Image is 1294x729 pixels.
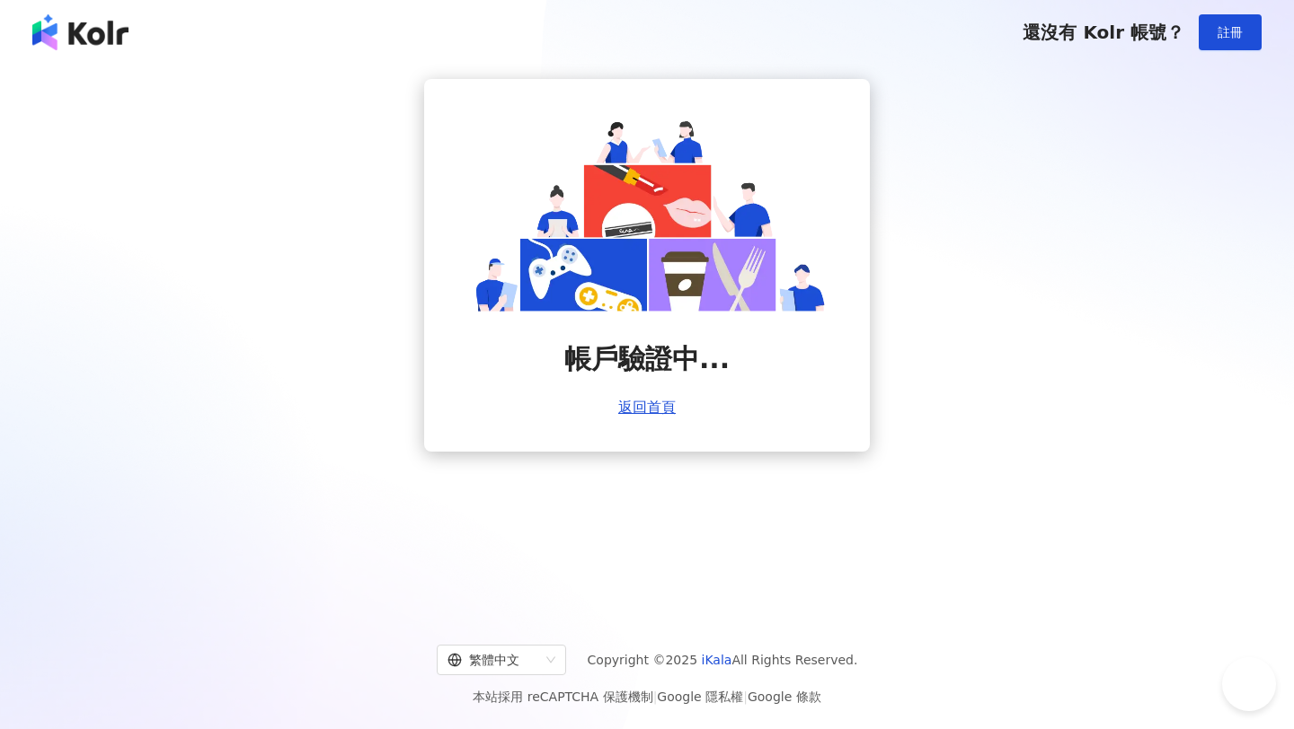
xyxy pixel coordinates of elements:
span: | [743,689,748,704]
img: logo [32,14,129,50]
span: 本站採用 reCAPTCHA 保護機制 [473,686,820,707]
a: 返回首頁 [618,400,676,416]
span: 帳戶驗證中... [564,340,730,378]
img: account is verifying [467,115,827,312]
div: 繁體中文 [448,646,539,674]
a: Google 隱私權 [657,689,743,704]
button: 註冊 [1199,14,1262,50]
iframe: Help Scout Beacon - Open [1222,657,1276,711]
span: Copyright © 2025 All Rights Reserved. [588,649,858,671]
span: 還沒有 Kolr 帳號？ [1023,22,1184,43]
span: | [653,689,658,704]
a: Google 條款 [748,689,821,704]
a: iKala [702,653,732,667]
span: 註冊 [1218,25,1243,40]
